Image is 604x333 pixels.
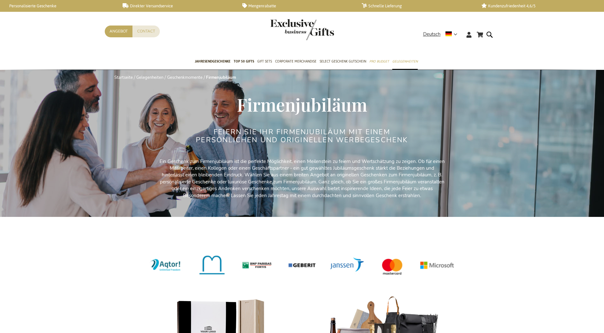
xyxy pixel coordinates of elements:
[257,58,272,65] span: Gift Sets
[234,58,254,65] span: TOP 50 Gifts
[270,19,334,40] img: Exclusive Business gifts logo
[114,75,133,80] a: Startseite
[362,3,471,9] a: Schnelle Lieferung
[195,58,231,65] span: Jahresendgeschenke
[423,31,441,38] span: Deutsch
[206,75,236,80] strong: Firmenjubiläum
[392,58,418,65] span: Gelegenheiten
[270,19,302,40] a: store logo
[123,3,232,9] a: Direkter Versandservice
[275,58,316,65] span: Corporate Merchandise
[423,31,461,38] div: Deutsch
[132,26,160,37] a: Contact
[183,128,422,144] h2: FEIERN SIE IHR FIRMENJUBILÄUM MIT EINEM PERSÖNLICHEN UND ORIGINELLEN WERBEGESCHENK
[481,3,591,9] a: Kundenzufriedenheit 4,6/5
[159,158,445,199] p: Ein Geschenk zum Firmenjubiläum ist die perfekte Möglichkeit, einen Meilenstein zu feiern und Wer...
[242,3,352,9] a: Mengenrabatte
[3,3,112,9] a: Personalisierte Geschenke
[320,58,366,65] span: Select Geschenk Gutschein
[369,58,389,65] span: Pro Budget
[167,75,203,80] a: Geschenkmomente
[136,75,163,80] a: Gelegenheiten
[237,93,367,116] span: Firmenjubiläum
[105,26,132,37] a: Angebot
